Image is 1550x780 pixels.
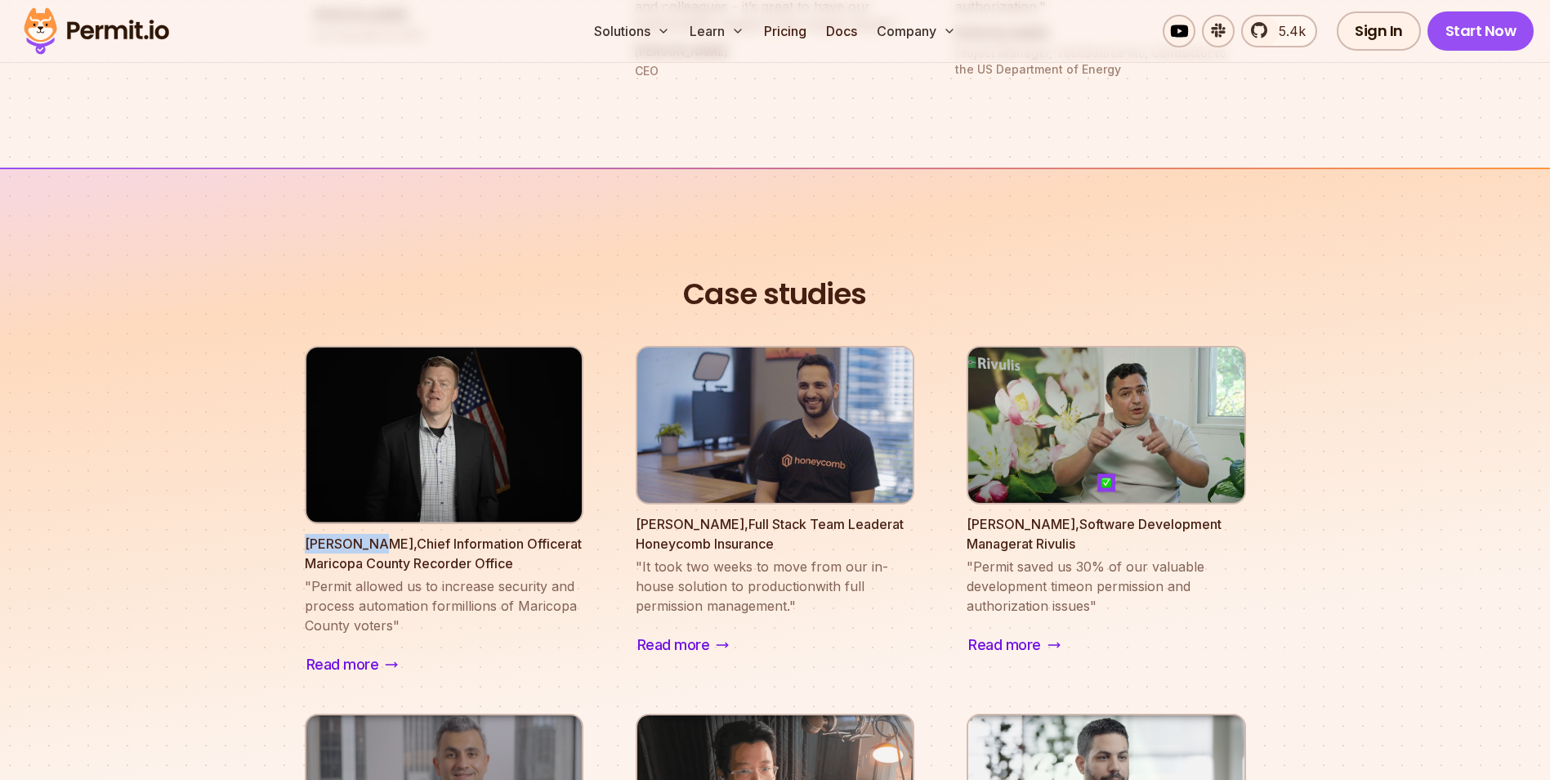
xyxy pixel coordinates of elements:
[636,625,748,665] a: Read more
[16,3,176,59] img: Permit logo
[635,63,916,79] p: CEO
[636,514,914,554] p: [PERSON_NAME] , Full Stack Team Leader at Honeycomb Insurance
[1427,11,1534,51] a: Start Now
[305,645,417,684] a: Read more
[870,15,963,47] button: Company
[636,557,914,616] blockquote: " It took two weeks to move from our in-house solution to production with full permission managem...
[967,514,1245,554] p: [PERSON_NAME] , Software Development Manager at Rivulis
[757,15,813,47] a: Pricing
[305,576,583,635] blockquote: " Permit allowed us to increase security and process automation for millions of Maricopa County v...
[1241,15,1317,47] a: 5.4k
[967,557,1245,616] blockquote: " Permit saved us 30% of our valuable development time on permission and authorization issues "
[1269,21,1306,41] span: 5.4k
[305,272,1246,316] h2: Case studies
[1337,11,1421,51] a: Sign In
[587,15,677,47] button: Solutions
[637,634,710,657] span: Read more
[683,15,751,47] button: Learn
[305,534,583,573] p: [PERSON_NAME] , Chief Information Officer at Maricopa County Recorder Office
[967,625,1079,665] a: Read more
[820,15,864,47] a: Docs
[968,634,1041,657] span: Read more
[306,653,379,676] span: Read more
